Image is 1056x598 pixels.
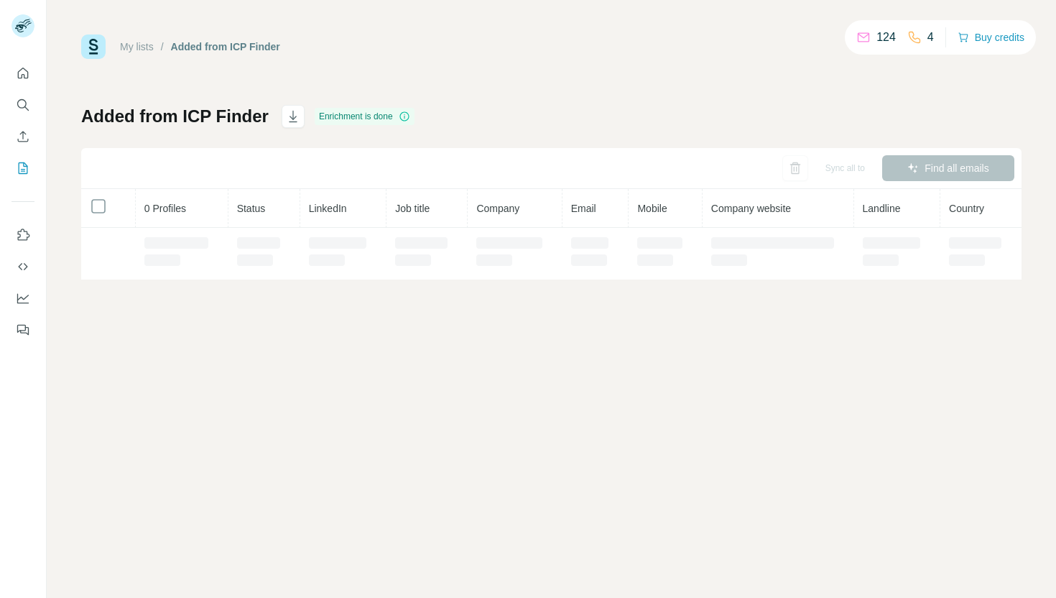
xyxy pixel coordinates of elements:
span: Country [949,203,984,214]
p: 4 [927,29,934,46]
h1: Added from ICP Finder [81,105,269,128]
span: LinkedIn [309,203,347,214]
button: Use Surfe API [11,254,34,280]
a: My lists [120,41,154,52]
button: Search [11,92,34,118]
div: Added from ICP Finder [171,40,280,54]
button: Enrich CSV [11,124,34,149]
span: Job title [395,203,430,214]
span: 0 Profiles [144,203,186,214]
button: Dashboard [11,285,34,311]
button: My lists [11,155,34,181]
span: Company [476,203,519,214]
span: Company website [711,203,791,214]
span: Status [237,203,266,214]
img: Surfe Logo [81,34,106,59]
button: Buy credits [958,27,1024,47]
li: / [161,40,164,54]
span: Mobile [637,203,667,214]
button: Feedback [11,317,34,343]
div: Enrichment is done [315,108,414,125]
p: 124 [876,29,896,46]
button: Use Surfe on LinkedIn [11,222,34,248]
button: Quick start [11,60,34,86]
span: Email [571,203,596,214]
span: Landline [863,203,901,214]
